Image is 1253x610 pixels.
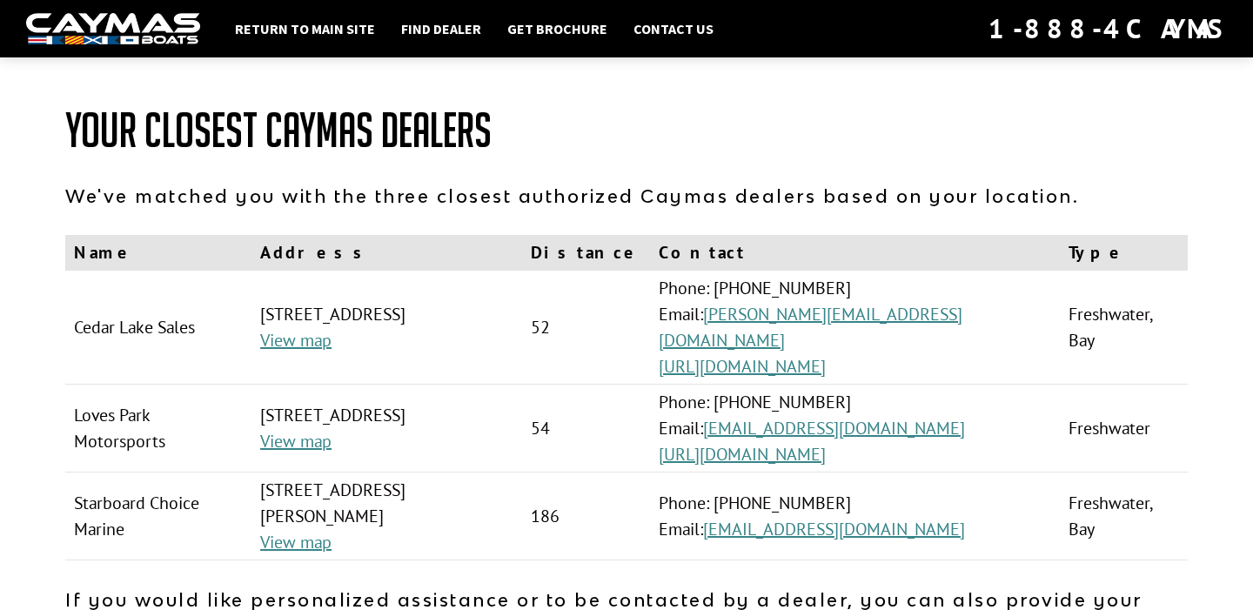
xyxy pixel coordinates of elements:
a: [EMAIL_ADDRESS][DOMAIN_NAME] [703,518,965,540]
a: [PERSON_NAME][EMAIL_ADDRESS][DOMAIN_NAME] [659,303,962,352]
td: [STREET_ADDRESS][PERSON_NAME] [251,473,522,560]
th: Contact [650,235,1060,271]
td: Loves Park Motorsports [65,385,251,473]
td: Freshwater [1060,385,1188,473]
td: [STREET_ADDRESS] [251,271,522,385]
img: white-logo-c9c8dbefe5ff5ceceb0f0178aa75bf4bb51f6bca0971e226c86eb53dfe498488.png [26,13,200,45]
h1: Your Closest Caymas Dealers [65,104,1188,157]
p: We've matched you with the three closest authorized Caymas dealers based on your location. [65,183,1188,209]
a: View map [260,430,332,452]
th: Address [251,235,522,271]
td: 52 [522,271,650,385]
td: Freshwater, Bay [1060,473,1188,560]
td: Phone: [PHONE_NUMBER] Email: [650,473,1060,560]
div: 1-888-4CAYMAS [988,10,1227,48]
td: Phone: [PHONE_NUMBER] Email: [650,271,1060,385]
a: Contact Us [625,17,722,40]
th: Name [65,235,251,271]
td: Phone: [PHONE_NUMBER] Email: [650,385,1060,473]
td: Freshwater, Bay [1060,271,1188,385]
th: Distance [522,235,650,271]
a: Get Brochure [499,17,616,40]
td: 54 [522,385,650,473]
a: View map [260,329,332,352]
td: Starboard Choice Marine [65,473,251,560]
a: Find Dealer [392,17,490,40]
td: [STREET_ADDRESS] [251,385,522,473]
th: Type [1060,235,1188,271]
td: Cedar Lake Sales [65,271,251,385]
a: [URL][DOMAIN_NAME] [659,443,826,466]
a: [EMAIL_ADDRESS][DOMAIN_NAME] [703,417,965,439]
a: View map [260,531,332,553]
a: Return to main site [226,17,384,40]
td: 186 [522,473,650,560]
a: [URL][DOMAIN_NAME] [659,355,826,378]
